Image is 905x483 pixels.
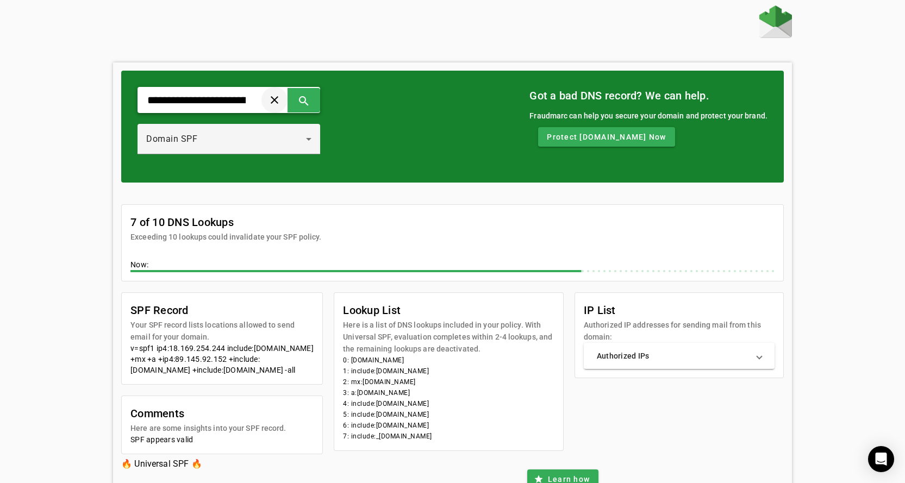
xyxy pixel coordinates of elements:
div: Open Intercom Messenger [868,446,894,472]
img: Fraudmarc Logo [759,5,792,38]
a: Home [759,5,792,41]
mat-card-subtitle: Exceeding 10 lookups could invalidate your SPF policy. [130,231,321,243]
li: 2: mx:[DOMAIN_NAME] [343,377,554,387]
li: 5: include:[DOMAIN_NAME] [343,409,554,420]
li: 4: include:[DOMAIN_NAME] [343,398,554,409]
li: 1: include:[DOMAIN_NAME] [343,366,554,377]
mat-card-subtitle: Here are some insights into your SPF record. [130,422,286,434]
div: SPF appears valid [130,434,314,445]
span: Protect [DOMAIN_NAME] Now [547,131,666,142]
mat-card-title: Got a bad DNS record? We can help. [529,87,767,104]
span: Domain SPF [146,134,197,144]
mat-card-subtitle: Authorized IP addresses for sending mail from this domain: [584,319,775,343]
div: Fraudmarc can help you secure your domain and protect your brand. [529,110,767,122]
div: v=spf1 ip4:18.169.254.244 include:[DOMAIN_NAME] +mx +a +ip4:89.145.92.152 +include:[DOMAIN_NAME] ... [130,343,314,375]
mat-panel-title: Authorized IPs [597,350,748,361]
mat-card-title: Comments [130,405,286,422]
div: Now: [130,259,775,272]
h3: 🔥 Universal SPF 🔥 [121,456,342,472]
li: 3: a:[DOMAIN_NAME] [343,387,554,398]
button: Protect [DOMAIN_NAME] Now [538,127,675,147]
mat-card-subtitle: Your SPF record lists locations allowed to send email for your domain. [130,319,314,343]
li: 6: include:[DOMAIN_NAME] [343,420,554,431]
mat-card-title: 7 of 10 DNS Lookups [130,214,321,231]
mat-card-subtitle: Here is a list of DNS lookups included in your policy. With Universal SPF, evaluation completes w... [343,319,554,355]
mat-expansion-panel-header: Authorized IPs [584,343,775,369]
li: 0: [DOMAIN_NAME] [343,355,554,366]
li: 7: include:_[DOMAIN_NAME] [343,431,554,442]
mat-card-title: Lookup List [343,302,554,319]
mat-card-title: SPF Record [130,302,314,319]
mat-card-title: IP List [584,302,775,319]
